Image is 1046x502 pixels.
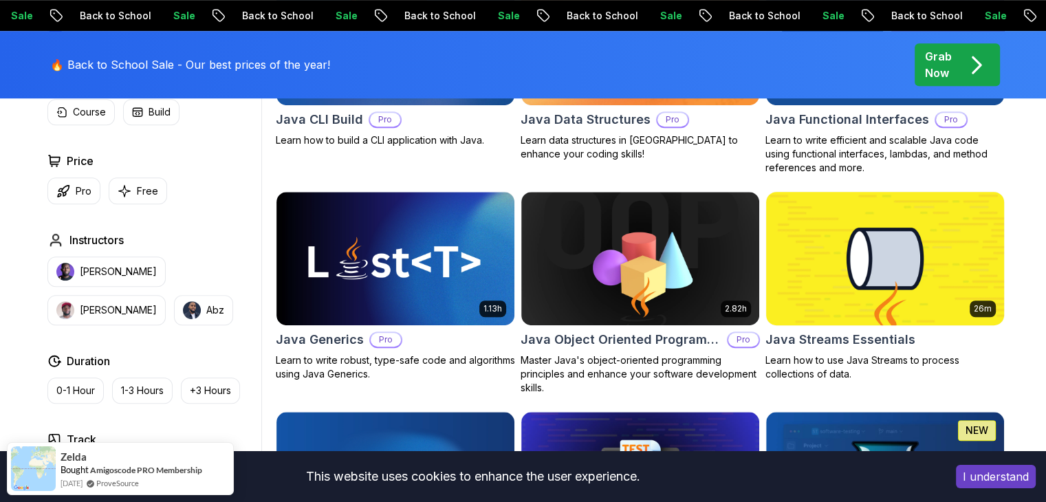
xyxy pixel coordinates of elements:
[121,384,164,397] p: 1-3 Hours
[765,191,1005,381] a: Java Streams Essentials card26mJava Streams EssentialsLearn how to use Java Streams to process co...
[657,113,688,127] p: Pro
[765,353,1005,381] p: Learn how to use Java Streams to process collections of data.
[11,446,56,491] img: provesource social proof notification image
[276,110,363,129] h2: Java CLI Build
[109,177,167,204] button: Free
[760,188,1010,328] img: Java Streams Essentials card
[47,378,104,404] button: 0-1 Hour
[880,9,973,23] p: Back to School
[67,353,110,369] h2: Duration
[925,48,952,81] p: Grab Now
[811,9,855,23] p: Sale
[56,263,74,281] img: instructor img
[190,384,231,397] p: +3 Hours
[973,9,1017,23] p: Sale
[61,477,83,489] span: [DATE]
[61,464,89,475] span: Bought
[80,265,157,279] p: [PERSON_NAME]
[123,99,179,125] button: Build
[67,431,96,448] h2: Track
[276,330,364,349] h2: Java Generics
[276,133,515,147] p: Learn how to build a CLI application with Java.
[521,110,651,129] h2: Java Data Structures
[174,295,233,325] button: instructor imgAbz
[956,465,1036,488] button: Accept cookies
[276,191,515,381] a: Java Generics card1.13hJava GenericsProLearn to write robust, type-safe code and algorithms using...
[555,9,649,23] p: Back to School
[61,451,87,463] span: Zelda
[67,153,94,169] h2: Price
[765,330,915,349] h2: Java Streams Essentials
[276,353,515,381] p: Learn to write robust, type-safe code and algorithms using Java Generics.
[728,333,759,347] p: Pro
[324,9,368,23] p: Sale
[149,105,171,119] p: Build
[47,177,100,204] button: Pro
[183,301,201,319] img: instructor img
[649,9,693,23] p: Sale
[73,105,106,119] p: Course
[47,295,166,325] button: instructor img[PERSON_NAME]
[370,113,400,127] p: Pro
[47,99,115,125] button: Course
[181,378,240,404] button: +3 Hours
[521,192,759,325] img: Java Object Oriented Programming card
[521,133,760,161] p: Learn data structures in [GEOGRAPHIC_DATA] to enhance your coding skills!
[717,9,811,23] p: Back to School
[50,56,330,73] p: 🔥 Back to School Sale - Our best prices of the year!
[137,184,158,198] p: Free
[521,353,760,395] p: Master Java's object-oriented programming principles and enhance your software development skills.
[162,9,206,23] p: Sale
[936,113,966,127] p: Pro
[765,110,929,129] h2: Java Functional Interfaces
[10,461,935,492] div: This website uses cookies to enhance the user experience.
[371,333,401,347] p: Pro
[206,303,224,317] p: Abz
[90,465,202,475] a: Amigoscode PRO Membership
[69,232,124,248] h2: Instructors
[76,184,91,198] p: Pro
[765,133,1005,175] p: Learn to write efficient and scalable Java code using functional interfaces, lambdas, and method ...
[521,330,721,349] h2: Java Object Oriented Programming
[68,9,162,23] p: Back to School
[112,378,173,404] button: 1-3 Hours
[393,9,486,23] p: Back to School
[56,384,95,397] p: 0-1 Hour
[966,424,988,437] p: NEW
[47,257,166,287] button: instructor img[PERSON_NAME]
[276,192,514,325] img: Java Generics card
[80,303,157,317] p: [PERSON_NAME]
[230,9,324,23] p: Back to School
[96,477,139,489] a: ProveSource
[56,301,74,319] img: instructor img
[483,303,502,314] p: 1.13h
[486,9,530,23] p: Sale
[521,191,760,395] a: Java Object Oriented Programming card2.82hJava Object Oriented ProgrammingProMaster Java's object...
[725,303,747,314] p: 2.82h
[974,303,992,314] p: 26m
